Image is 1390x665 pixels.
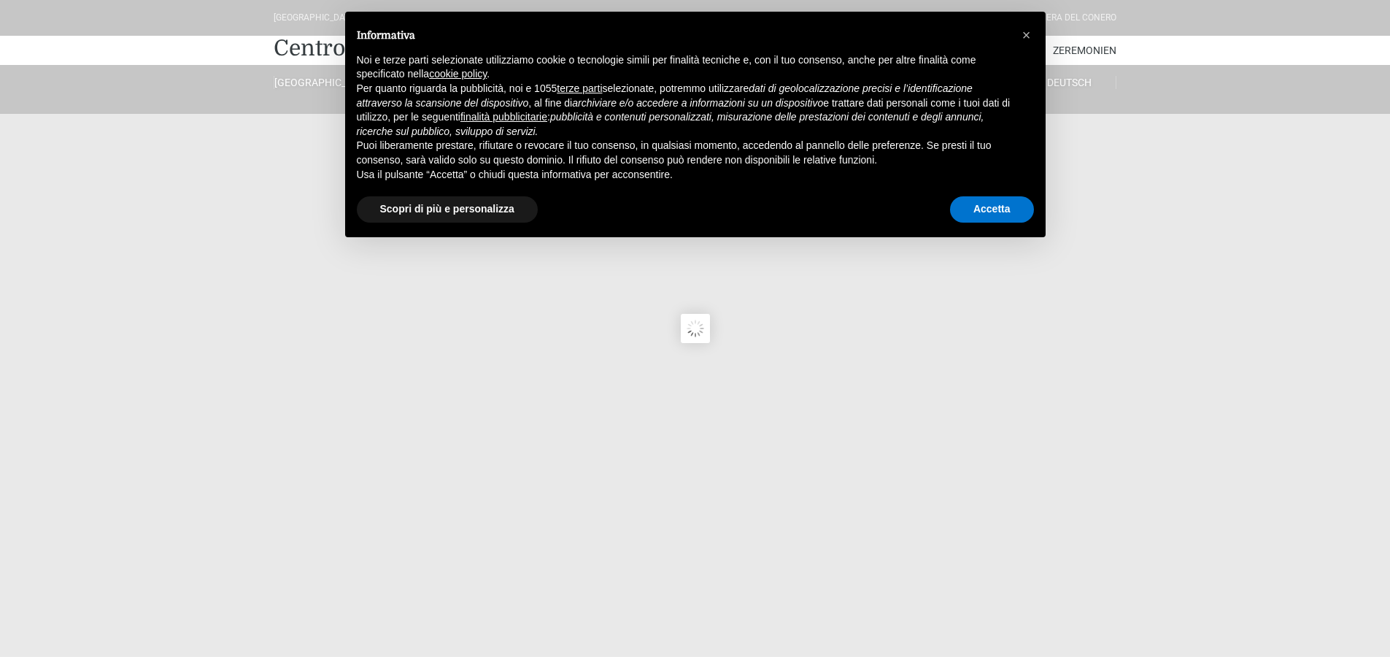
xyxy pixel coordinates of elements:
[1047,77,1092,88] span: Deutsch
[274,76,367,89] a: [GEOGRAPHIC_DATA]
[357,82,1011,139] p: Per quanto riguarda la pubblicità, noi e 1055 selezionate, potremmo utilizzare , al fine di e tra...
[460,110,547,125] button: finalità pubblicitarie
[1015,23,1038,47] button: Chiudi questa informativa
[357,168,1011,182] p: Usa il pulsante “Accetta” o chiudi questa informativa per acconsentire.
[557,82,602,96] button: terze parti
[572,97,823,109] em: archiviare e/o accedere a informazioni su un dispositivo
[357,53,1011,82] p: Noi e terze parti selezionate utilizziamo cookie o tecnologie simili per finalità tecniche e, con...
[1022,27,1031,43] span: ×
[274,34,555,63] a: Centro Vacanze De Angelis
[357,111,984,137] em: pubblicità e contenuti personalizzati, misurazione delle prestazioni dei contenuti e degli annunc...
[1031,11,1116,25] div: Riviera Del Conero
[1053,36,1116,65] a: Zeremonien
[950,196,1034,223] button: Accetta
[357,196,538,223] button: Scopri di più e personalizza
[357,82,973,109] em: dati di geolocalizzazione precisi e l’identificazione attraverso la scansione del dispositivo
[429,68,487,80] a: cookie policy
[357,139,1011,167] p: Puoi liberamente prestare, rifiutare o revocare il tuo consenso, in qualsiasi momento, accedendo ...
[274,11,358,25] div: [GEOGRAPHIC_DATA]
[1023,76,1116,89] a: Deutsch
[357,29,1011,42] h2: Informativa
